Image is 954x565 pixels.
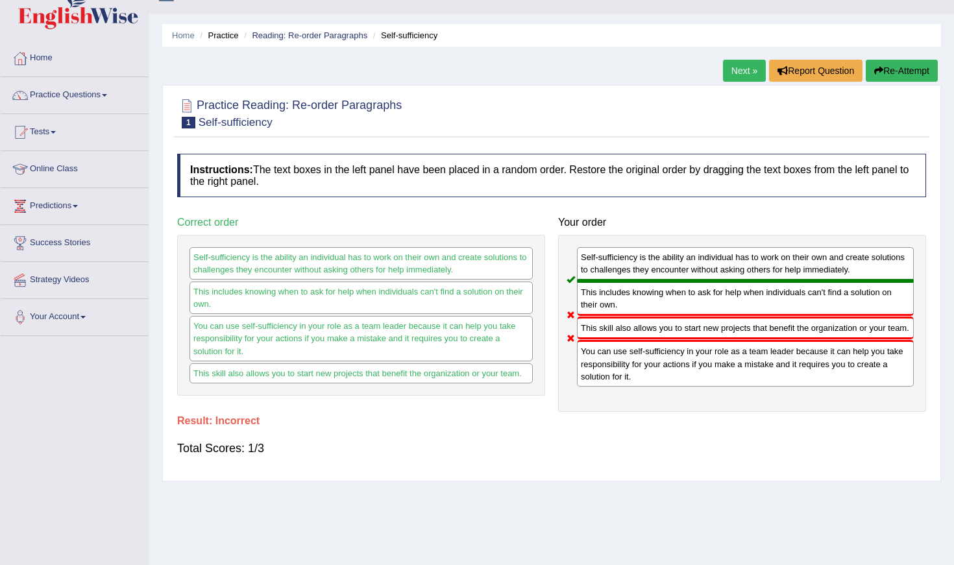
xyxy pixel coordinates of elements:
[769,60,862,82] button: Report Question
[1,77,149,110] a: Practice Questions
[577,281,914,316] div: This includes knowing when to ask for help when individuals can't find a solution on their own.
[177,154,926,197] h4: The text boxes in the left panel have been placed in a random order. Restore the original order b...
[1,225,149,258] a: Success Stories
[182,117,195,128] span: 1
[1,188,149,221] a: Predictions
[1,151,149,184] a: Online Class
[177,433,926,464] div: Total Scores: 1/3
[197,29,238,42] li: Practice
[558,217,926,228] h4: Your order
[252,30,367,40] a: Reading: Re-order Paragraphs
[190,316,533,361] div: You can use self-sufficiency in your role as a team leader because it can help you take responsib...
[1,299,149,331] a: Your Account
[866,60,938,82] button: Re-Attempt
[1,114,149,147] a: Tests
[172,30,195,40] a: Home
[577,247,914,281] div: Self-sufficiency is the ability an individual has to work on their own and create solutions to ch...
[1,262,149,295] a: Strategy Videos
[723,60,766,82] a: Next »
[177,217,545,228] h4: Correct order
[190,363,533,383] div: This skill also allows you to start new projects that benefit the organization or your team.
[199,116,273,128] small: Self-sufficiency
[177,415,926,427] h4: Result:
[190,247,533,280] div: Self-sufficiency is the ability an individual has to work on their own and create solutions to ch...
[577,317,914,339] div: This skill also allows you to start new projects that benefit the organization or your team.
[190,282,533,314] div: This includes knowing when to ask for help when individuals can't find a solution on their own.
[177,96,402,128] h2: Practice Reading: Re-order Paragraphs
[1,40,149,73] a: Home
[577,340,914,386] div: You can use self-sufficiency in your role as a team leader because it can help you take responsib...
[370,29,437,42] li: Self-sufficiency
[190,164,253,175] b: Instructions:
